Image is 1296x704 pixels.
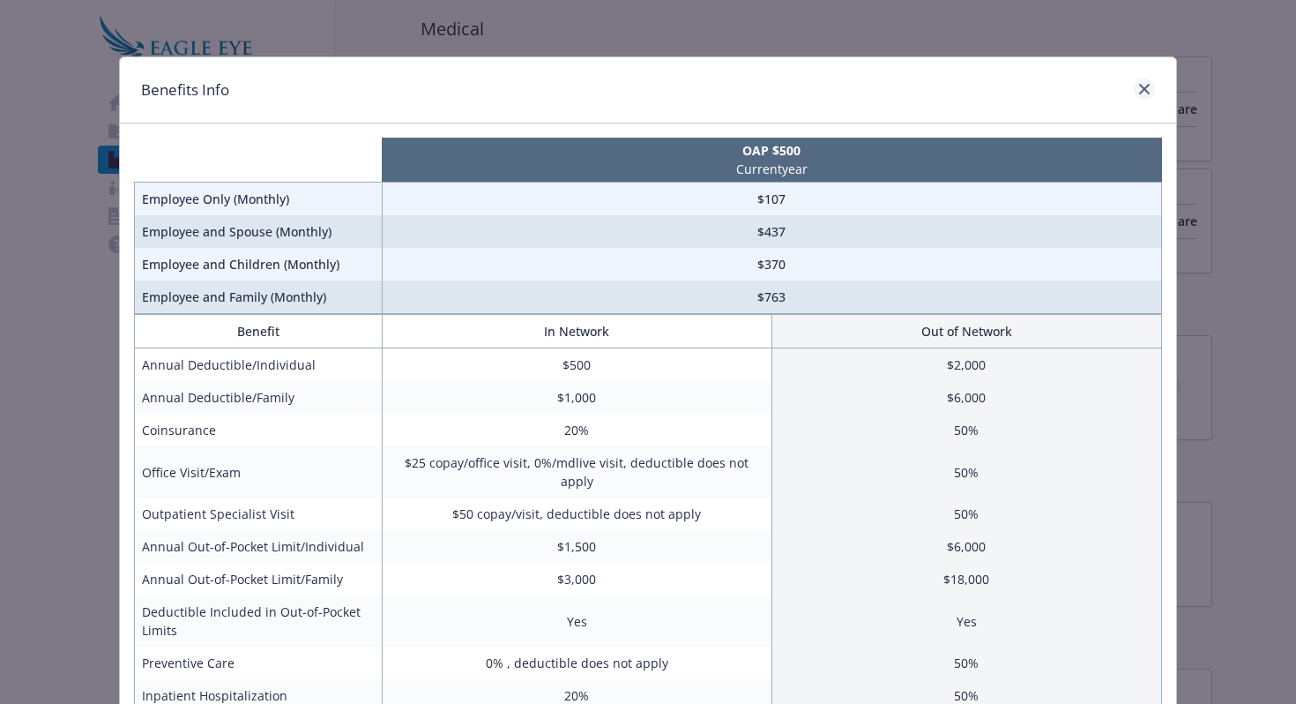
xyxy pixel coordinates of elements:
td: Coinsurance [135,414,383,446]
td: Preventive Care [135,647,383,679]
td: $6,000 [771,530,1161,563]
p: Current year [385,160,1158,178]
h1: Benefits Info [141,79,229,101]
td: 20% [382,414,771,446]
p: OAP $500 [385,141,1158,160]
td: $763 [382,281,1161,314]
td: Annual Deductible/Individual [135,348,383,382]
td: $437 [382,215,1161,248]
a: close [1134,79,1155,100]
td: Annual Out-of-Pocket Limit/Individual [135,530,383,563]
td: $25 copay/office visit, 0%/mdlive visit, deductible does not apply [382,446,771,498]
td: 50% [771,414,1161,446]
th: Out of Network [771,315,1161,348]
td: $18,000 [771,563,1161,595]
td: $500 [382,348,771,382]
td: Annual Deductible/Family [135,381,383,414]
td: 50% [771,498,1161,530]
td: $370 [382,248,1161,281]
td: 50% [771,446,1161,498]
th: Benefit [135,315,383,348]
th: In Network [382,315,771,348]
td: Annual Out-of-Pocket Limit/Family [135,563,383,595]
td: Employee and Children (Monthly) [135,248,383,281]
td: Outpatient Specialist Visit [135,498,383,530]
td: $107 [382,183,1161,216]
td: $1,000 [382,381,771,414]
td: $6,000 [771,381,1161,414]
td: $3,000 [382,563,771,595]
td: 0% , deductible does not apply [382,647,771,679]
td: $1,500 [382,530,771,563]
td: Office Visit/Exam [135,446,383,498]
td: Employee Only (Monthly) [135,183,383,216]
td: Deductible Included in Out-of-Pocket Limits [135,595,383,647]
td: 50% [771,647,1161,679]
td: Yes [382,595,771,647]
td: $2,000 [771,348,1161,382]
th: intentionally left blank [135,138,383,183]
td: $50 copay/visit, deductible does not apply [382,498,771,530]
td: Yes [771,595,1161,647]
td: Employee and Spouse (Monthly) [135,215,383,248]
td: Employee and Family (Monthly) [135,281,383,314]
